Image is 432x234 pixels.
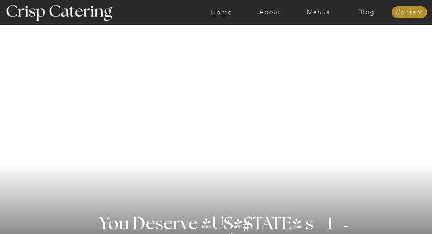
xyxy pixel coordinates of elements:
[294,9,342,16] a: Menus
[342,9,391,16] a: Blog
[197,9,246,16] a: Home
[214,216,243,233] h3: '
[391,9,427,16] a: Contact
[246,9,294,16] a: About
